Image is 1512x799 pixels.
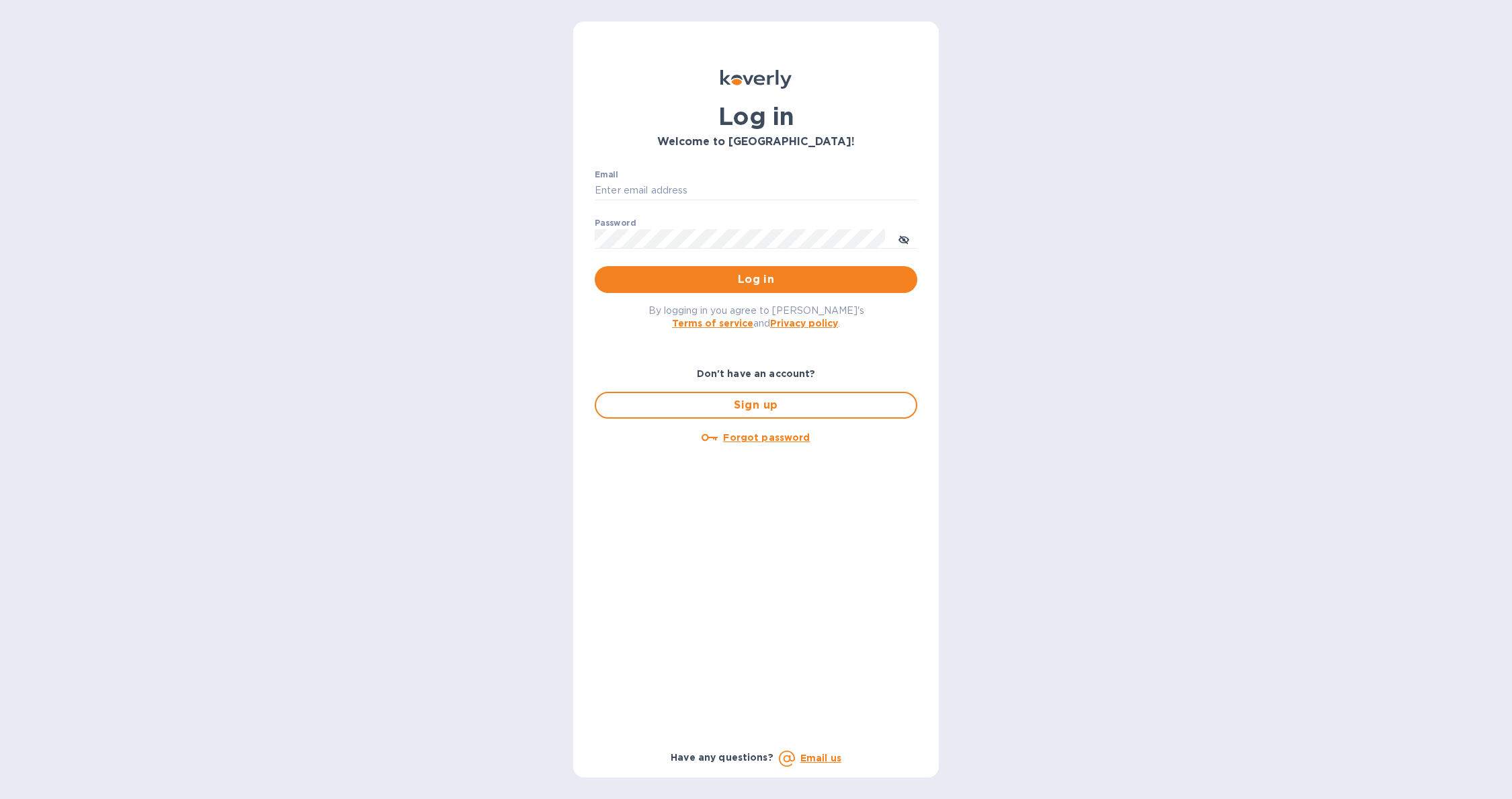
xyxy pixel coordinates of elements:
[595,102,917,130] h1: Log in
[723,432,810,443] u: Forgot password
[595,171,618,179] label: Email
[595,392,917,419] button: Sign up
[697,368,816,379] b: Don't have an account?
[648,305,864,329] span: By logging in you agree to [PERSON_NAME]'s and .
[672,318,753,329] a: Terms of service
[671,752,773,763] b: Have any questions?
[890,225,917,252] button: toggle password visibility
[800,753,841,763] a: Email us
[720,70,792,89] img: Koverly
[770,318,838,329] a: Privacy policy
[605,271,907,288] span: Log in
[595,136,917,149] h3: Welcome to [GEOGRAPHIC_DATA]!
[595,181,917,201] input: Enter email address
[607,397,905,413] span: Sign up
[595,266,917,293] button: Log in
[595,219,636,227] label: Password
